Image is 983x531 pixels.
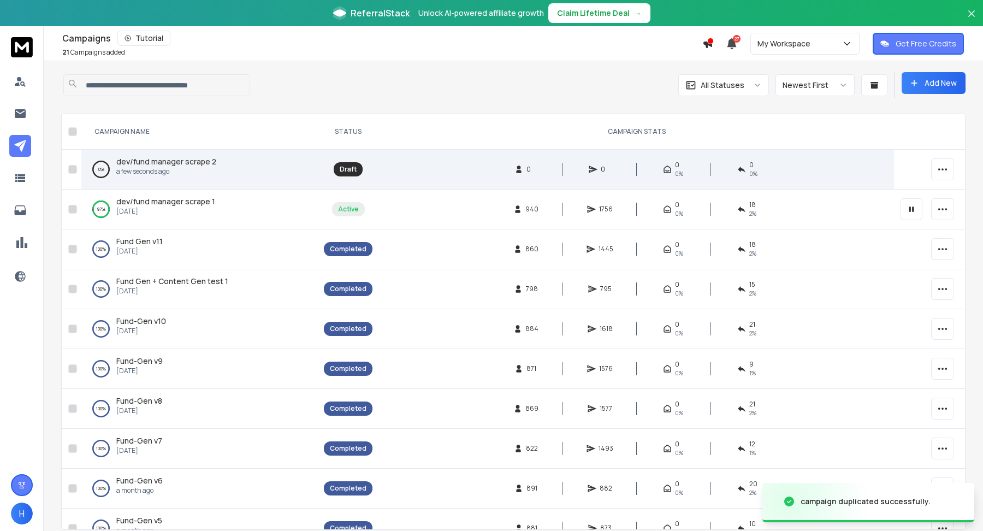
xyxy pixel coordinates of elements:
span: 21 [749,400,755,409]
span: Fund-Gen v5 [116,515,162,526]
span: 0 [675,320,679,329]
button: Add New [902,72,966,94]
p: 100 % [96,244,106,255]
span: 1756 [599,205,613,214]
div: Completed [330,484,366,493]
a: Fund-Gen v9 [116,356,163,367]
p: 100 % [96,403,106,414]
th: CAMPAIGN STATS [379,114,894,150]
td: 100%Fund Gen + Content Gen test 1[DATE] [81,269,317,309]
span: 0% [675,369,683,377]
div: Completed [330,444,366,453]
span: 871 [526,364,537,373]
span: 0% [675,409,683,417]
span: 884 [525,324,538,333]
p: [DATE] [116,327,166,335]
button: H [11,503,33,524]
span: 0% [675,449,683,457]
a: Fund-Gen v5 [116,515,162,526]
span: 882 [600,484,612,493]
span: 869 [525,404,538,413]
span: 1445 [599,245,613,253]
span: 1493 [599,444,613,453]
td: 100%Fund-Gen v8[DATE] [81,389,317,429]
span: 0 [675,400,679,409]
a: Fund-Gen v8 [116,396,162,406]
span: 1577 [600,404,612,413]
div: Campaigns [62,31,702,46]
span: ReferralStack [351,7,410,20]
span: 795 [600,285,612,293]
span: 1 % [749,449,756,457]
button: Claim Lifetime Deal→ [548,3,650,23]
a: Fund-Gen v7 [116,435,162,446]
span: 0 [675,480,679,488]
a: Fund Gen v11 [116,236,163,247]
span: 2 % [749,249,756,258]
p: All Statuses [701,80,744,91]
span: 0 [675,520,679,528]
span: 0% [675,169,683,178]
p: [DATE] [116,446,162,455]
span: 18 [749,200,756,209]
span: 10 [749,520,756,528]
p: [DATE] [116,367,163,375]
p: 100 % [96,323,106,334]
span: 0 [675,440,679,449]
span: 0 [675,280,679,289]
td: 100%Fund-Gen v10[DATE] [81,309,317,349]
a: dev/fund manager scrape 2 [116,156,216,167]
div: Completed [330,404,366,413]
span: 2 % [749,488,756,497]
span: 2 % [749,289,756,298]
td: 97%dev/fund manager scrape 1[DATE] [81,190,317,229]
span: 0 [749,161,754,169]
span: 0% [675,289,683,298]
span: 0 % [675,488,683,497]
p: Get Free Credits [896,38,956,49]
span: 940 [525,205,538,214]
p: [DATE] [116,247,163,256]
span: 0 [675,240,679,249]
span: 20 [749,480,757,488]
span: 0% [749,169,757,178]
span: 891 [526,484,537,493]
th: CAMPAIGN NAME [81,114,317,150]
p: [DATE] [116,406,162,415]
span: Fund-Gen v10 [116,316,166,326]
p: 0 % [98,164,104,175]
div: Completed [330,324,366,333]
a: dev/fund manager scrape 1 [116,196,215,207]
div: Completed [330,364,366,373]
p: [DATE] [116,207,215,216]
span: Fund Gen + Content Gen test 1 [116,276,228,286]
span: → [634,8,642,19]
p: My Workspace [757,38,815,49]
p: [DATE] [116,287,228,296]
span: 798 [526,285,538,293]
span: 860 [525,245,538,253]
span: 1 % [749,369,756,377]
button: Newest First [775,74,855,96]
span: 2 % [749,329,756,338]
div: Completed [330,285,366,293]
p: a few seconds ago [116,167,216,176]
td: 100%Fund-Gen v9[DATE] [81,349,317,389]
span: 822 [526,444,538,453]
span: Fund Gen v11 [116,236,163,246]
td: 100%Fund-Gen v7[DATE] [81,429,317,469]
span: 0% [675,329,683,338]
span: 9 [749,360,754,369]
p: 100 % [96,363,106,374]
span: 0 [675,161,679,169]
button: Close banner [964,7,979,33]
span: 0% [675,249,683,258]
span: dev/fund manager scrape 1 [116,196,215,206]
a: Fund Gen + Content Gen test 1 [116,276,228,287]
span: 21 [62,48,69,57]
span: 2 % [749,409,756,417]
